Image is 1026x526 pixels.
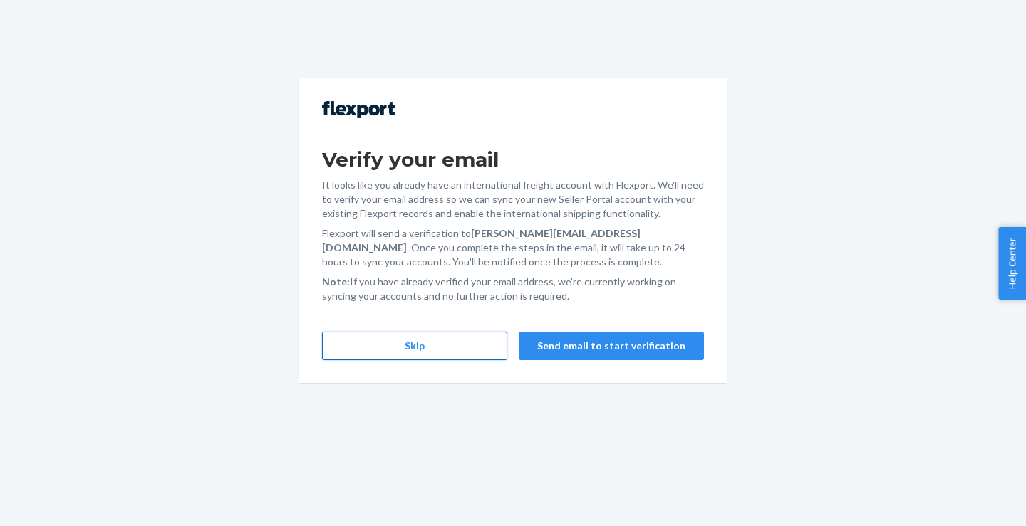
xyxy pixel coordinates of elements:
h1: Verify your email [322,147,704,172]
img: Flexport logo [322,101,395,118]
strong: Note: [322,275,350,288]
strong: [PERSON_NAME][EMAIL_ADDRESS][DOMAIN_NAME] [322,227,641,253]
button: Help Center [998,227,1026,300]
button: Skip [322,332,507,360]
button: Send email to start verification [519,332,704,360]
p: It looks like you already have an international freight account with Flexport. We'll need to veri... [322,178,704,221]
p: Flexport will send a verification to . Once you complete the steps in the email, it will take up ... [322,226,704,269]
p: If you have already verified your email address, we're currently working on syncing your accounts... [322,275,704,303]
